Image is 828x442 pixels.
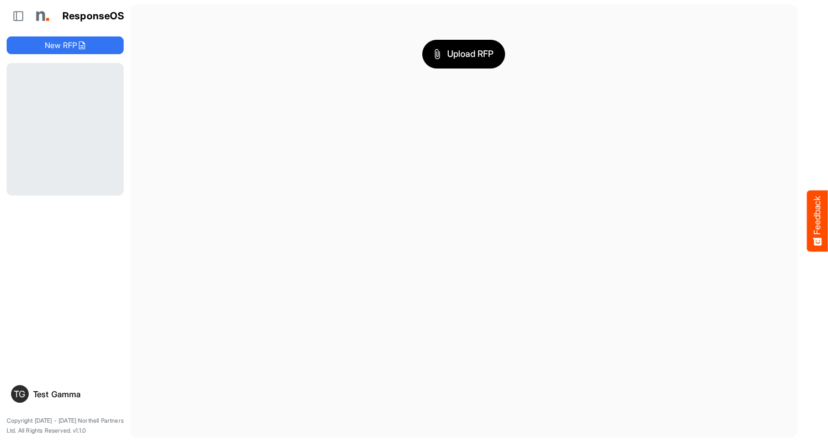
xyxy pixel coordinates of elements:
button: Upload RFP [422,40,505,69]
span: TG [14,390,25,398]
button: New RFP [7,36,124,54]
img: Northell [30,5,52,27]
div: Loading... [7,63,124,196]
span: Upload RFP [434,47,493,61]
p: Copyright [DATE] - [DATE] Northell Partners Ltd. All Rights Reserved. v1.1.0 [7,416,124,435]
button: Feedback [807,191,828,252]
h1: ResponseOS [62,10,125,22]
div: Test Gamma [33,390,119,398]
